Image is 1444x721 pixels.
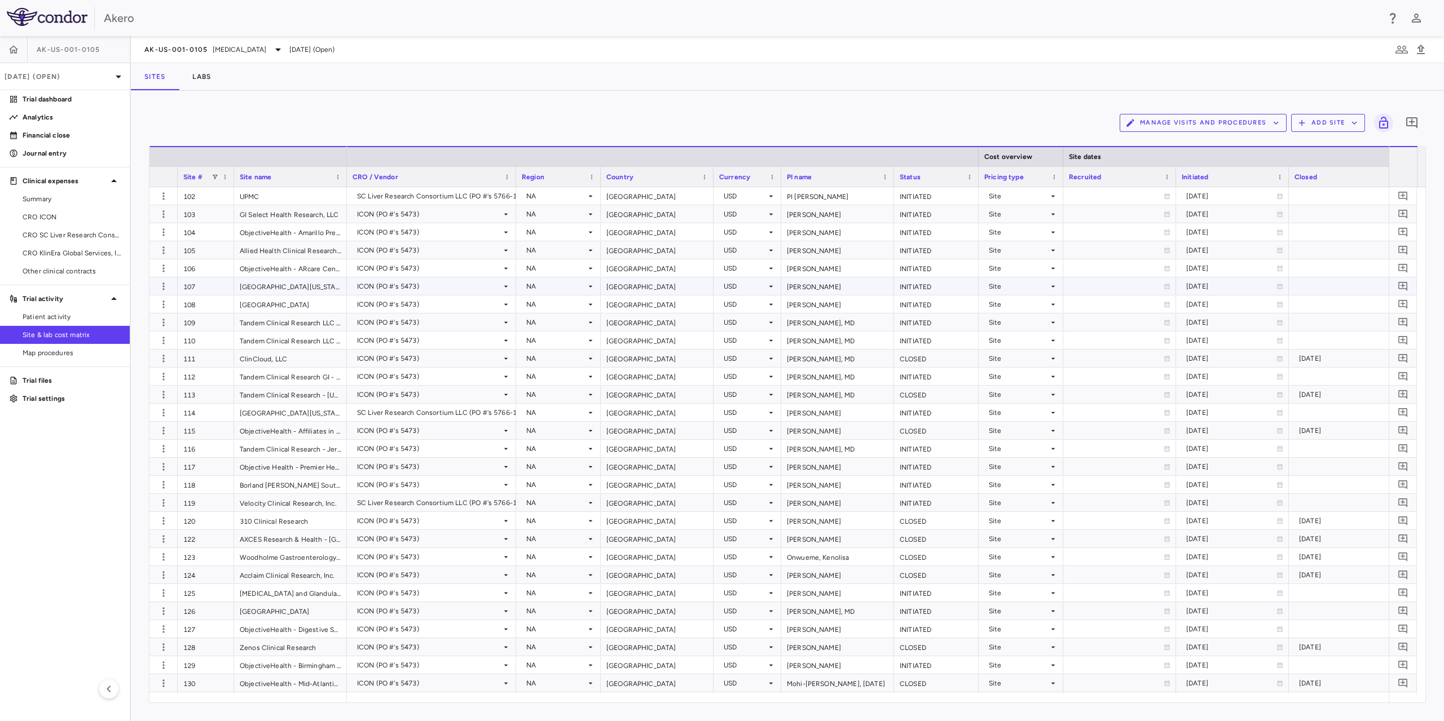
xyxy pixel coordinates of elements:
div: ObjectiveHealth - ARcare Center for Clinical Research - [US_STATE] [234,259,347,277]
div: [PERSON_NAME] [781,656,894,674]
svg: Add comment [1398,335,1408,346]
div: [GEOGRAPHIC_DATA] [601,458,714,475]
button: Add comment [1395,423,1411,438]
div: ObjectiveHealth - Amarillo Premier Research, LLC [234,223,347,241]
div: IMA Group - Clinical Research - [GEOGRAPHIC_DATA], [US_STATE] (f.k.a. Accelemed Research Institute) [234,692,347,710]
button: Add comment [1395,405,1411,420]
div: [GEOGRAPHIC_DATA] [601,350,714,367]
button: Add comment [1395,603,1411,618]
div: CLOSED [894,350,979,367]
img: logo-full-SnFGN8VE.png [7,8,87,26]
span: [DATE] (Open) [289,45,335,55]
div: CLOSED [894,512,979,529]
button: Add comment [1395,333,1411,348]
svg: Add comment [1398,407,1408,418]
div: INITIATED [894,277,979,295]
svg: Add comment [1398,209,1408,219]
div: [GEOGRAPHIC_DATA] [601,259,714,277]
div: [GEOGRAPHIC_DATA] [234,295,347,313]
div: [PERSON_NAME] [781,620,894,638]
div: [GEOGRAPHIC_DATA] [601,620,714,638]
span: CRO SC Liver Research Consortium LLC [23,230,121,240]
div: [GEOGRAPHIC_DATA] [601,241,714,259]
div: 115 [178,422,234,439]
span: Site name [240,173,271,181]
div: NA [526,259,586,277]
div: Tandem Clinical Research LLC - Metairie Clinic [234,313,347,331]
div: Site [989,277,1049,295]
div: NA [526,223,586,241]
div: ICON (PO #'s 5473) [357,205,501,223]
div: [DATE] [1186,313,1276,331]
svg: Add comment [1398,191,1408,201]
div: GI Select Health Research, LLC [234,205,347,223]
div: 127 [178,620,234,638]
div: [GEOGRAPHIC_DATA] [601,386,714,403]
div: [GEOGRAPHIC_DATA] [601,368,714,385]
div: 111 [178,350,234,367]
div: [DATE] [1186,259,1276,277]
div: INITIATED [894,223,979,241]
div: [GEOGRAPHIC_DATA] [601,295,714,313]
div: Site [989,350,1049,368]
div: INITIATED [894,494,979,511]
div: ClinCloud, LLC [234,350,347,367]
div: ICON (PO #'s 5473) [357,241,501,259]
div: USD [724,313,767,331]
div: USD [724,368,767,386]
button: Add comment [1395,297,1411,312]
button: Add comment [1395,188,1411,204]
span: Summary [23,194,121,204]
span: CRO KlinEra Global Services, Inc [23,248,121,258]
div: Velocity Clinical Research, Inc. [234,494,347,511]
div: 124 [178,566,234,583]
div: [DATE] [1186,350,1276,368]
span: Pricing type [984,173,1024,181]
svg: Add comment [1398,227,1408,237]
div: [GEOGRAPHIC_DATA] [601,674,714,692]
button: Add comment [1395,585,1411,600]
button: Add comment [1395,206,1411,222]
div: NA [526,205,586,223]
div: [PERSON_NAME] [781,512,894,529]
span: CRO ICON [23,212,121,222]
span: Recruited [1069,173,1101,181]
div: USD [724,350,767,368]
div: NA [526,277,586,295]
div: [PERSON_NAME] [781,530,894,547]
div: [PERSON_NAME], MD [781,313,894,331]
button: Add comment [1395,495,1411,510]
button: Add Site [1291,114,1365,132]
div: [GEOGRAPHIC_DATA] [601,313,714,331]
div: 120 [178,512,234,529]
div: INITIATED [894,440,979,457]
svg: Add comment [1398,425,1408,436]
div: 129 [178,656,234,674]
svg: Add comment [1398,533,1408,544]
div: Site [989,331,1049,350]
span: Site dates [1069,153,1102,161]
div: NA [526,331,586,350]
div: [DATE] [1186,331,1276,350]
div: CLOSED [894,566,979,583]
div: 131 [178,692,234,710]
div: [MEDICAL_DATA] and Glandular Disease Clinic [234,584,347,601]
div: USD [724,205,767,223]
div: NA [526,350,586,368]
div: 108 [178,295,234,313]
span: PI name [787,173,812,181]
button: Manage Visits and Procedures [1120,114,1287,132]
svg: Add comment [1398,443,1408,454]
div: [PERSON_NAME] [781,692,894,710]
div: [GEOGRAPHIC_DATA] [601,277,714,295]
div: CLOSED [894,530,979,547]
div: [DATE] [1299,350,1389,368]
div: Mohi-[PERSON_NAME], [DATE] [781,674,894,692]
div: 106 [178,259,234,277]
p: Analytics [23,112,121,122]
div: CLOSED [894,386,979,403]
div: [PERSON_NAME], MD [781,602,894,620]
div: INITIATED [894,313,979,331]
div: Site [989,241,1049,259]
div: 130 [178,674,234,692]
